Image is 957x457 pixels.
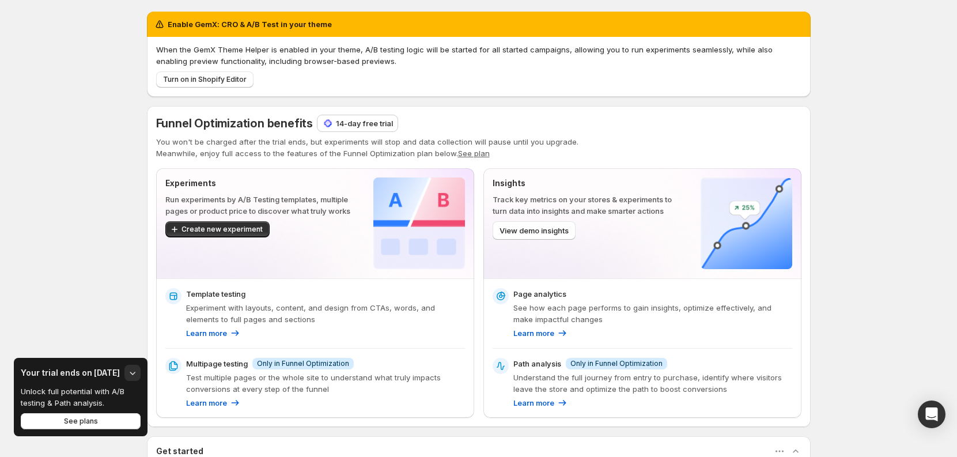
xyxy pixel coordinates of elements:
p: Page analytics [513,288,566,300]
h2: Enable GemX: CRO & A/B Test in your theme [168,18,332,30]
p: Learn more [186,397,227,409]
p: Template testing [186,288,245,300]
span: Only in Funnel Optimization [257,359,349,368]
span: Only in Funnel Optimization [570,359,663,368]
a: Learn more [186,327,241,339]
span: View demo insights [500,225,569,236]
p: Run experiments by A/B Testing templates, multiple pages or product price to discover what truly ... [165,194,355,217]
img: Experiments [373,177,465,269]
span: Create new experiment [181,225,263,234]
div: Open Intercom Messenger [918,401,945,428]
p: Insights [493,177,682,189]
p: Meanwhile, enjoy full access to the features of the Funnel Optimization plan below. [156,148,801,159]
p: Path analysis [513,358,561,369]
p: Experiment with layouts, content, and design from CTAs, words, and elements to full pages and sec... [186,302,465,325]
p: Learn more [186,327,227,339]
h3: Your trial ends on [DATE] [21,367,120,379]
p: Multipage testing [186,358,248,369]
p: Learn more [513,327,554,339]
button: View demo insights [493,221,576,240]
span: Turn on in Shopify Editor [163,75,247,84]
p: Experiments [165,177,355,189]
button: Turn on in Shopify Editor [156,71,254,88]
h3: Get started [156,445,203,457]
button: Create new experiment [165,221,270,237]
p: 14-day free trial [336,118,393,129]
span: See plans [64,417,98,426]
p: Learn more [513,397,554,409]
a: Learn more [513,397,568,409]
a: Learn more [186,397,241,409]
p: Test multiple pages or the whole site to understand what truly impacts conversions at every step ... [186,372,465,395]
p: Track key metrics on your stores & experiments to turn data into insights and make smarter actions [493,194,682,217]
img: 14-day free trial [322,118,334,129]
button: See plans [21,413,141,429]
p: Unlock full potential with A/B testing & Path analysis. [21,386,133,409]
span: Funnel Optimization benefits [156,116,313,130]
a: Learn more [513,327,568,339]
img: Insights [701,177,792,269]
button: See plan [458,149,490,158]
p: See how each page performs to gain insights, optimize effectively, and make impactful changes [513,302,792,325]
p: Understand the full journey from entry to purchase, identify where visitors leave the store and o... [513,372,792,395]
p: You won't be charged after the trial ends, but experiments will stop and data collection will pau... [156,136,801,148]
p: When the GemX Theme Helper is enabled in your theme, A/B testing logic will be started for all st... [156,44,801,67]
